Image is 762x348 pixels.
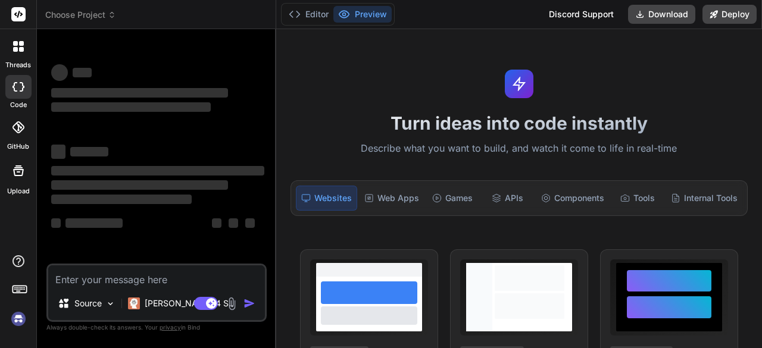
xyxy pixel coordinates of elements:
[628,5,695,24] button: Download
[51,195,192,204] span: ‌
[481,186,533,211] div: APIs
[229,218,238,228] span: ‌
[65,218,123,228] span: ‌
[360,186,424,211] div: Web Apps
[8,309,29,329] img: signin
[46,322,267,333] p: Always double-check its answers. Your in Bind
[128,297,140,309] img: Claude 4 Sonnet
[243,297,255,309] img: icon
[10,100,27,110] label: code
[7,186,30,196] label: Upload
[70,147,108,156] span: ‌
[426,186,479,211] div: Games
[45,9,116,21] span: Choose Project
[212,218,221,228] span: ‌
[333,6,392,23] button: Preview
[542,5,621,24] div: Discord Support
[284,6,333,23] button: Editor
[5,60,31,70] label: threads
[51,102,211,112] span: ‌
[51,180,228,190] span: ‌
[7,142,29,152] label: GitHub
[702,5,757,24] button: Deploy
[73,68,92,77] span: ‌
[51,145,65,159] span: ‌
[51,64,68,81] span: ‌
[245,218,255,228] span: ‌
[666,186,742,211] div: Internal Tools
[51,218,61,228] span: ‌
[145,297,233,309] p: [PERSON_NAME] 4 S..
[51,88,228,98] span: ‌
[51,166,264,175] span: ‌
[283,141,755,156] p: Describe what you want to build, and watch it come to life in real-time
[611,186,664,211] div: Tools
[74,297,102,309] p: Source
[283,112,755,134] h1: Turn ideas into code instantly
[105,299,115,309] img: Pick Models
[536,186,609,211] div: Components
[160,324,181,331] span: privacy
[225,297,239,311] img: attachment
[296,186,357,211] div: Websites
